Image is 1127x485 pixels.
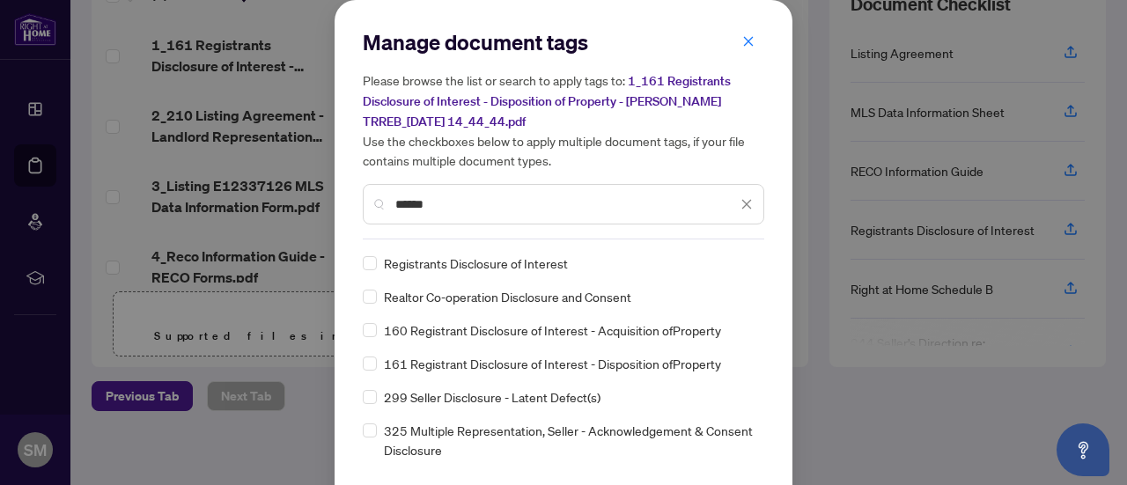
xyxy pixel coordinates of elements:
[384,421,754,459] span: 325 Multiple Representation, Seller - Acknowledgement & Consent Disclosure
[363,28,764,56] h2: Manage document tags
[384,254,568,273] span: Registrants Disclosure of Interest
[384,387,600,407] span: 299 Seller Disclosure - Latent Defect(s)
[1057,423,1109,476] button: Open asap
[363,70,764,170] h5: Please browse the list or search to apply tags to: Use the checkboxes below to apply multiple doc...
[384,320,721,340] span: 160 Registrant Disclosure of Interest - Acquisition ofProperty
[363,73,731,129] span: 1_161 Registrants Disclosure of Interest - Disposition of Property - [PERSON_NAME] TRREB_[DATE] 1...
[742,35,755,48] span: close
[384,354,721,373] span: 161 Registrant Disclosure of Interest - Disposition ofProperty
[740,198,753,210] span: close
[384,287,631,306] span: Realtor Co-operation Disclosure and Consent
